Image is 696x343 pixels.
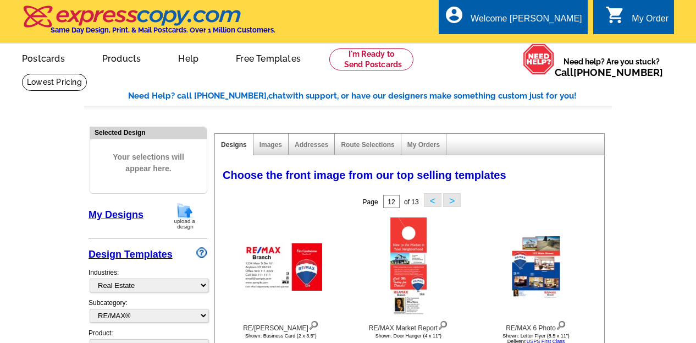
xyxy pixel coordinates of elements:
span: Need help? Are you stuck? [555,56,669,78]
a: shopping_cart My Order [605,12,669,26]
div: Shown: Door Hanger (4 x 11") [348,333,469,339]
a: Design Templates [89,249,173,260]
div: RE/[PERSON_NAME] [220,318,341,333]
span: Call [555,67,663,78]
img: RE/MAX 6 Photo [512,236,560,298]
div: Shown: Business Card (2 x 3.5") [220,333,341,339]
div: RE/MAX 6 Photo [476,318,596,333]
a: Help [161,45,216,70]
img: view design details [438,318,448,330]
div: Welcome [PERSON_NAME] [471,14,582,29]
span: chat [268,91,286,101]
a: Designs [221,141,247,149]
span: Choose the front image from our top selling templates [223,169,506,181]
span: Your selections will appear here. [98,140,198,186]
a: My Designs [89,209,143,220]
img: upload-design [170,202,199,230]
div: Subcategory: [89,298,207,328]
h4: Same Day Design, Print, & Mail Postcards. Over 1 Million Customers. [51,26,275,34]
img: view design details [308,318,319,330]
div: Industries: [89,262,207,298]
span: Page [363,198,378,206]
i: account_circle [444,5,464,25]
iframe: LiveChat chat widget [542,308,696,343]
i: shopping_cart [605,5,625,25]
img: design-wizard-help-icon.png [196,247,207,258]
div: Need Help? call [PHONE_NUMBER], with support, or have our designers make something custom just fo... [128,90,612,102]
a: [PHONE_NUMBER] [573,67,663,78]
img: RE/MAX Market Report [390,217,427,317]
img: RE/MAX Black White [240,243,322,291]
div: RE/MAX Market Report [348,318,469,333]
a: Same Day Design, Print, & Mail Postcards. Over 1 Million Customers. [22,13,275,34]
a: Route Selections [341,141,394,149]
span: of 13 [404,198,419,206]
a: My Orders [407,141,440,149]
a: Products [85,45,159,70]
a: Free Templates [218,45,318,70]
a: Addresses [295,141,328,149]
a: Postcards [4,45,82,70]
div: Selected Design [90,127,207,138]
img: help [523,43,555,75]
div: My Order [632,14,669,29]
button: < [424,193,441,207]
a: Images [259,141,282,149]
button: > [443,193,461,207]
